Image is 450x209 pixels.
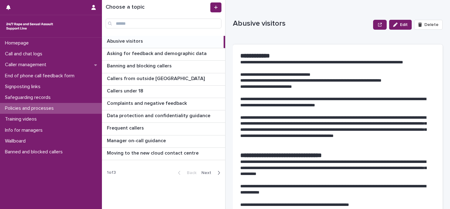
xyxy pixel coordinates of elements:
[102,148,225,160] a: Moving to the new cloud contact centreMoving to the new cloud contact centre
[107,149,200,156] p: Moving to the new cloud contact centre
[107,75,206,82] p: Callers from outside [GEOGRAPHIC_DATA]
[199,170,225,176] button: Next
[102,48,225,61] a: Asking for feedback and demographic dataAsking for feedback and demographic data
[2,116,42,122] p: Training videos
[2,105,59,111] p: Policies and processes
[2,84,45,90] p: Signposting links
[2,62,51,68] p: Caller management
[400,23,408,27] span: Edit
[107,99,188,106] p: Complaints and negative feedback
[173,170,199,176] button: Back
[233,19,371,28] p: Abusive visitors
[102,98,225,110] a: Complaints and negative feedbackComplaints and negative feedback
[102,61,225,73] a: Banning and blocking callersBanning and blocking callers
[102,86,225,98] a: Callers under 18Callers under 18
[389,20,412,30] button: Edit
[107,37,144,44] p: Abusive visitors
[424,23,439,27] span: Delete
[5,20,54,32] img: rhQMoQhaT3yELyF149Cw
[107,49,208,57] p: Asking for feedback and demographic data
[102,73,225,86] a: Callers from outside [GEOGRAPHIC_DATA]Callers from outside [GEOGRAPHIC_DATA]
[2,73,79,79] p: End of phone call feedback form
[2,40,34,46] p: Homepage
[106,19,221,28] input: Search
[107,137,167,144] p: Manager on-call guidance
[102,110,225,123] a: Data protection and confidentiality guidanceData protection and confidentiality guidance
[2,95,56,100] p: Safeguarding records
[2,149,68,155] p: Banned and blocked callers
[2,127,48,133] p: Info for managers
[183,171,196,175] span: Back
[107,112,212,119] p: Data protection and confidentiality guidance
[102,165,121,180] p: 1 of 3
[106,4,209,11] h1: Choose a topic
[107,62,173,69] p: Banning and blocking callers
[414,20,443,30] button: Delete
[102,135,225,148] a: Manager on-call guidanceManager on-call guidance
[107,124,145,131] p: Frequent callers
[107,87,145,94] p: Callers under 18
[102,123,225,135] a: Frequent callersFrequent callers
[102,36,225,48] a: Abusive visitorsAbusive visitors
[201,171,215,175] span: Next
[2,51,47,57] p: Call and chat logs
[2,138,31,144] p: Wallboard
